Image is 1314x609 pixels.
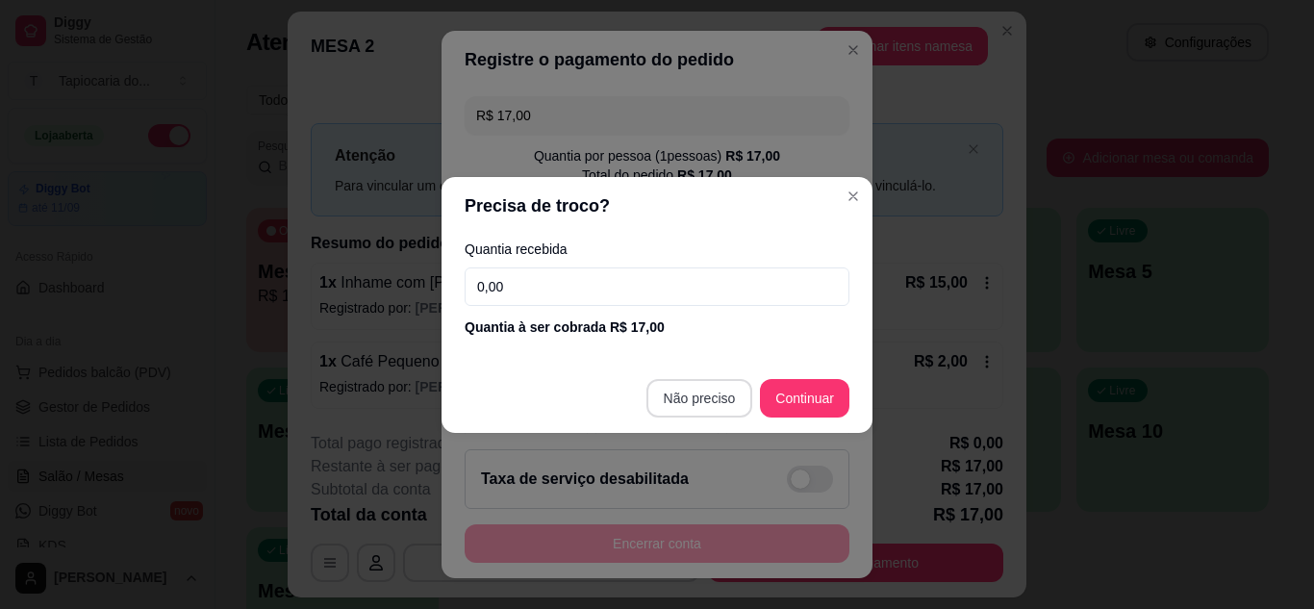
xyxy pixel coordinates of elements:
[760,379,849,418] button: Continuar
[838,181,869,212] button: Close
[646,379,753,418] button: Não preciso
[442,177,872,235] header: Precisa de troco?
[465,317,849,337] div: Quantia à ser cobrada R$ 17,00
[465,242,849,256] label: Quantia recebida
